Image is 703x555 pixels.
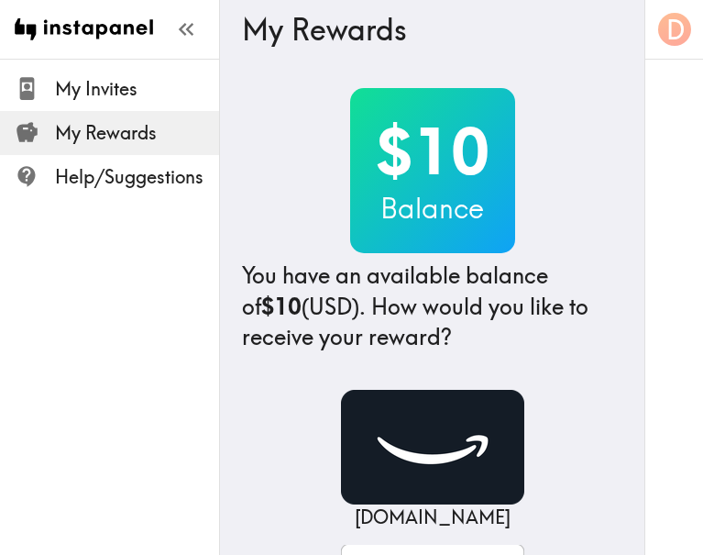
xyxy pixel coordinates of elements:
[242,12,608,47] h3: My Rewards
[261,293,302,320] b: $10
[341,390,524,530] a: Amazon.com[DOMAIN_NAME]
[666,14,685,46] span: D
[55,120,219,146] span: My Rewards
[350,114,515,189] h2: $10
[341,505,524,530] p: [DOMAIN_NAME]
[55,76,219,102] span: My Invites
[55,164,219,190] span: Help/Suggestions
[341,390,524,505] img: Amazon.com
[656,11,693,48] button: D
[242,261,622,353] h4: You have an available balance of (USD) . How would you like to receive your reward?
[350,189,515,228] h3: Balance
